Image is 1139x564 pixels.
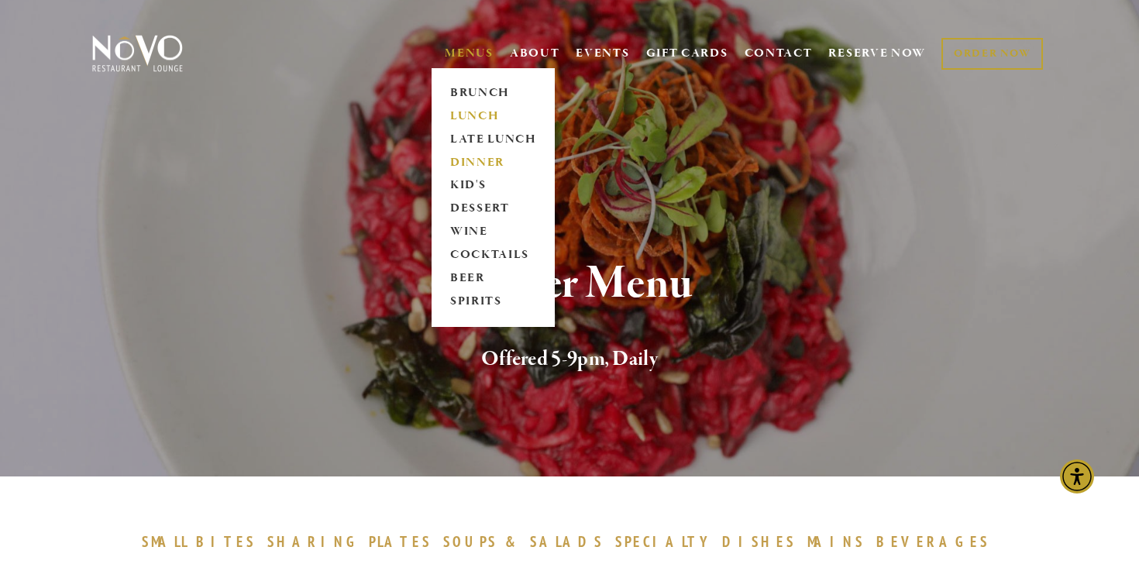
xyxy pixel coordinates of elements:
a: COCKTAILS [445,244,542,267]
a: LUNCH [445,105,542,128]
a: BRUNCH [445,81,542,105]
span: & [505,532,522,551]
span: DISHES [722,532,796,551]
span: BITES [196,532,256,551]
a: SPECIALTYDISHES [615,532,803,551]
a: DINNER [445,151,542,174]
h2: Offered 5-9pm, Daily [118,343,1021,376]
a: SPIRITS [445,291,542,314]
a: CONTACT [745,39,813,68]
span: PLATES [369,532,432,551]
a: WINE [445,221,542,244]
div: Accessibility Menu [1060,459,1094,493]
a: SMALLBITES [142,532,263,551]
a: SOUPS&SALADS [443,532,611,551]
span: SPECIALTY [615,532,714,551]
a: DESSERT [445,198,542,221]
a: BEER [445,267,542,291]
img: Novo Restaurant &amp; Lounge [89,34,186,73]
span: SALADS [530,532,604,551]
a: SHARINGPLATES [267,532,439,551]
a: ORDER NOW [941,38,1043,70]
a: MENUS [445,46,494,61]
a: RESERVE NOW [828,39,926,68]
a: BEVERAGES [876,532,997,551]
a: KID'S [445,174,542,198]
a: EVENTS [576,46,629,61]
span: BEVERAGES [876,532,989,551]
a: GIFT CARDS [646,39,728,68]
span: SMALL [142,532,188,551]
a: MAINS [807,532,873,551]
span: SHARING [267,532,362,551]
a: ABOUT [510,46,560,61]
h1: Dinner Menu [118,259,1021,309]
a: LATE LUNCH [445,128,542,151]
span: MAINS [807,532,865,551]
span: SOUPS [443,532,497,551]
